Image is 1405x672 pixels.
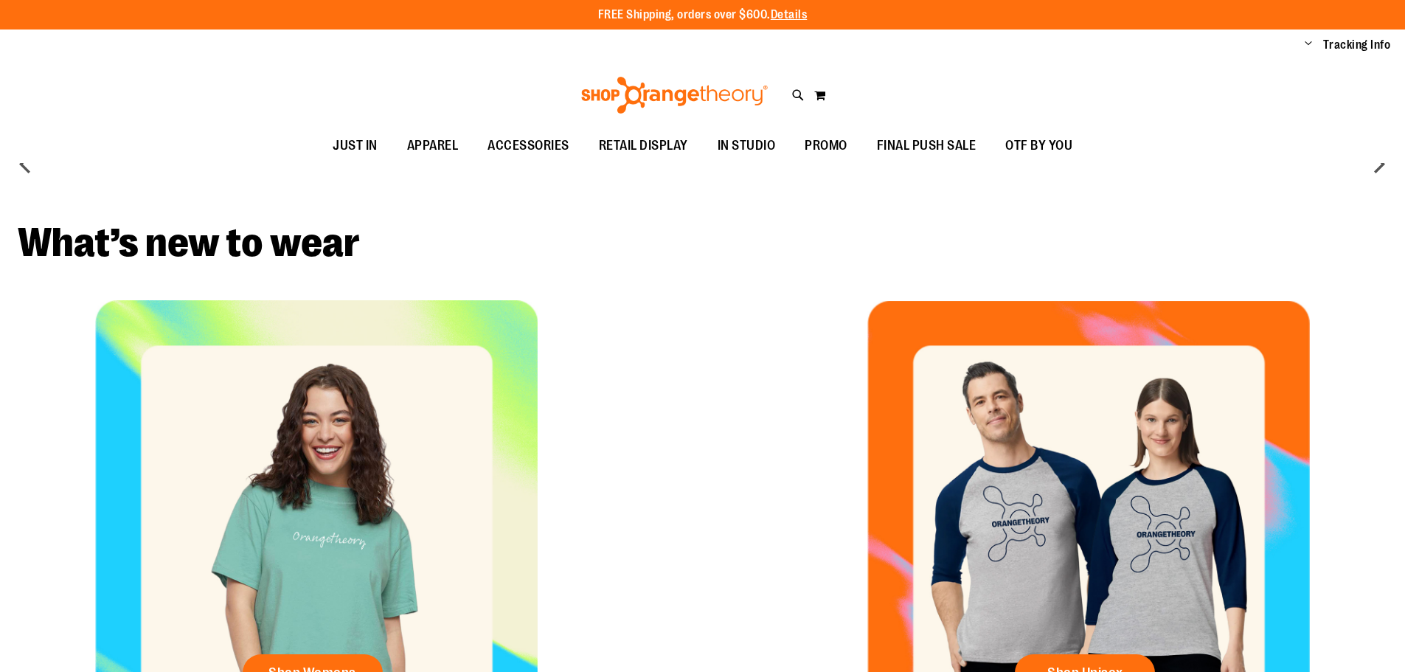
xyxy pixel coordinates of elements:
[318,129,392,163] a: JUST IN
[862,129,991,163] a: FINAL PUSH SALE
[1005,129,1072,162] span: OTF BY YOU
[805,129,847,162] span: PROMO
[718,129,776,162] span: IN STUDIO
[473,129,584,163] a: ACCESSORIES
[1305,38,1312,52] button: Account menu
[584,129,703,163] a: RETAIL DISPLAY
[790,129,862,163] a: PROMO
[18,223,1387,263] h2: What’s new to wear
[877,129,976,162] span: FINAL PUSH SALE
[1364,149,1394,179] button: next
[991,129,1087,163] a: OTF BY YOU
[598,7,808,24] p: FREE Shipping, orders over $600.
[11,149,41,179] button: prev
[579,77,770,114] img: Shop Orangetheory
[771,8,808,21] a: Details
[599,129,688,162] span: RETAIL DISPLAY
[407,129,459,162] span: APPAREL
[333,129,378,162] span: JUST IN
[392,129,473,163] a: APPAREL
[1323,37,1391,53] a: Tracking Info
[488,129,569,162] span: ACCESSORIES
[703,129,791,163] a: IN STUDIO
